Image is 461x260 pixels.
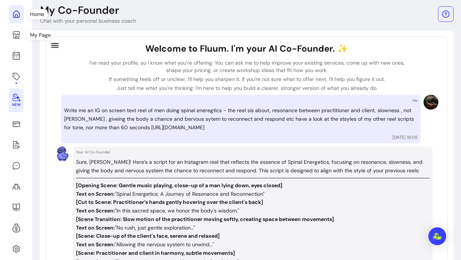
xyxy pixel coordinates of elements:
[85,43,409,55] h1: Welcome to Fluum. I'm your AI Co-Founder. ✨
[40,4,119,17] p: My Co-Founder
[9,47,24,65] a: Calendar
[9,26,24,44] a: My Page
[26,9,48,19] div: Home
[76,224,429,232] p: "No rush, just gentle exploration…"
[76,216,334,222] strong: [Scene Transition: Slow motion of the practitioner moving softly, creating space between movements]
[9,68,24,85] a: Offerings
[85,59,409,74] p: I've read your profile, so I know what you’re offering. You can ask me to help improve your exist...
[76,224,115,231] strong: Text on Screen:
[76,240,429,249] p: "Allowing the nervous system to unwind…"
[9,5,24,23] a: Home
[76,233,220,239] strong: [Scene: Close-up of the client's face, serene and relaxed]
[64,106,418,131] p: Write me an IG on screen text reel of men doing spinal eneregtics - the reel sis about, resonance...
[85,84,409,92] p: Just tell me what you're thinking: I'm here to help you build a clearer, stronger version of what...
[76,207,429,215] p: "In this sacred space, we honor the body's wisdom."
[85,75,409,83] p: If something feels off or unclear, I'll help you sharpen it. If you're not sure what to offer nex...
[392,134,418,140] p: [DATE] 16:05
[76,190,429,198] p: "Spinal Energetics: A Journey of Resonance and Reconnection"
[76,250,235,256] strong: [Scene: Practitioner and client in harmony, subtle movements]
[76,199,263,205] strong: [Cut to Scene: Practitioner’s hands gently hovering over the client's back]
[76,191,115,197] strong: Text on Screen:
[76,158,429,175] p: Sure, [PERSON_NAME]! Here’s a script for an Instagram reel that reflects the essence of Spinal En...
[12,103,20,107] span: New
[76,207,115,214] strong: Text on Screen:
[424,95,438,110] img: Provider image
[76,182,282,189] strong: [Opening Scene: Gentle music playing, close-up of a man lying down, eyes closed]
[9,157,24,175] a: My Messages
[55,146,70,161] img: AI Co-Founder avatar
[9,178,24,195] a: Clients
[40,17,136,25] p: Chat with your personal business coach
[9,136,24,154] a: Waivers
[9,219,24,237] a: Refer & Earn
[412,98,418,103] p: Me
[9,240,24,258] a: Settings
[76,149,429,155] p: Your AI Co-Founder
[26,30,55,40] div: My Page
[76,241,115,248] strong: Text on Screen:
[9,115,24,133] a: Sales
[9,88,24,112] a: New
[428,227,446,245] div: Open Intercom Messenger
[9,198,24,216] a: Resources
